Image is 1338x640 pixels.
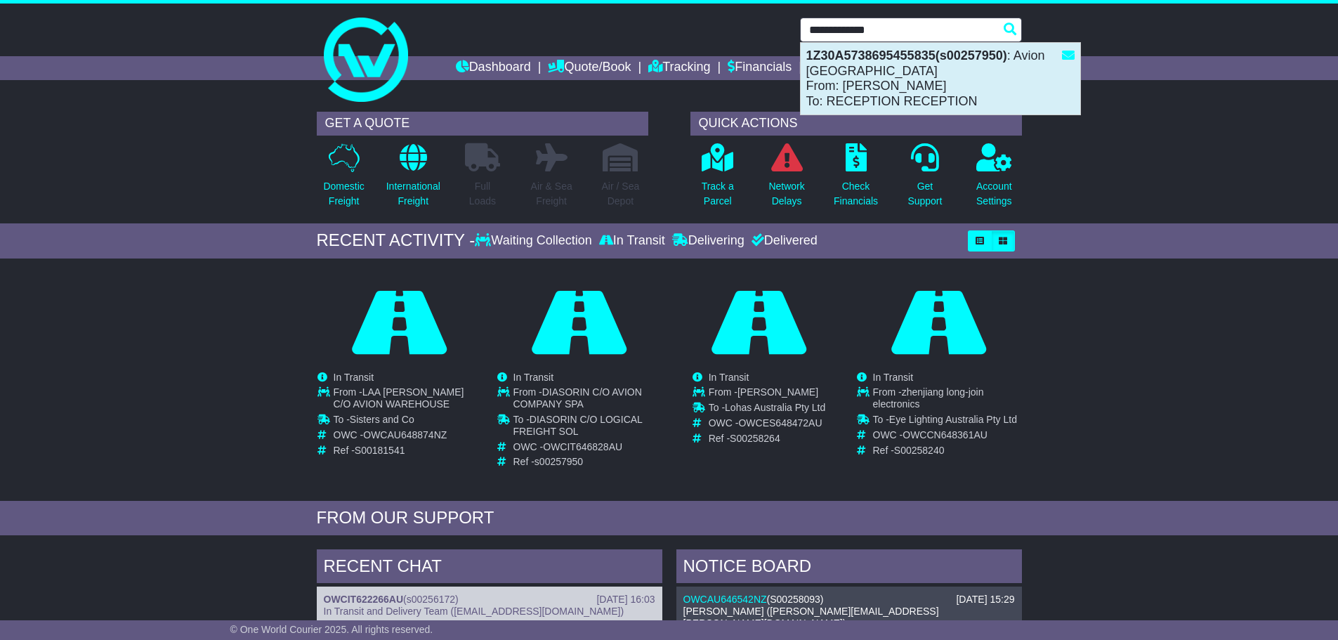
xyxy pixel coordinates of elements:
div: : Avion [GEOGRAPHIC_DATA] From: [PERSON_NAME] To: RECEPTION RECEPTION [801,43,1080,115]
td: To - [873,414,1021,429]
a: Financials [728,56,792,80]
span: Sisters and Co [350,414,414,425]
span: s00257950 [534,456,583,467]
span: OWCAU648874NZ [363,429,447,440]
a: Tracking [648,56,710,80]
span: In Transit and Delivery Team ([EMAIL_ADDRESS][DOMAIN_NAME]) [324,606,624,617]
td: OWC - [334,429,482,445]
td: To - [709,402,826,417]
span: In Transit [709,372,749,383]
div: ( ) [683,594,1015,606]
a: Dashboard [456,56,531,80]
p: Full Loads [465,179,500,209]
span: OWCES648472AU [738,417,822,429]
td: Ref - [709,433,826,445]
span: S00258264 [730,433,780,444]
span: © One World Courier 2025. All rights reserved. [230,624,433,635]
p: Air / Sea Depot [602,179,640,209]
a: GetSupport [907,143,943,216]
p: International Freight [386,179,440,209]
td: To - [513,414,662,441]
p: Get Support [907,179,942,209]
span: [PERSON_NAME] ([PERSON_NAME][EMAIL_ADDRESS][PERSON_NAME][DOMAIN_NAME]) [683,606,939,629]
td: To - [334,414,482,429]
div: NOTICE BOARD [676,549,1022,587]
a: CheckFinancials [833,143,879,216]
div: GET A QUOTE [317,112,648,136]
div: FROM OUR SUPPORT [317,508,1022,528]
strong: 1Z30A5738695455835(s00257950) [806,48,1007,63]
div: QUICK ACTIONS [690,112,1022,136]
td: Ref - [334,445,482,457]
div: Delivered [748,233,818,249]
div: ( ) [324,594,655,606]
span: In Transit [334,372,374,383]
a: InternationalFreight [386,143,441,216]
span: S00258240 [894,445,945,456]
span: s00256172 [407,594,455,605]
div: [DATE] 16:03 [596,594,655,606]
td: OWC - [709,417,826,433]
div: In Transit [596,233,669,249]
td: From - [873,386,1021,414]
td: From - [334,386,482,414]
span: S00258093 [770,594,820,605]
td: From - [709,386,826,402]
a: NetworkDelays [768,143,805,216]
a: DomesticFreight [322,143,365,216]
p: Track a Parcel [702,179,734,209]
span: Lohas Australia Pty Ltd [725,402,825,413]
p: Account Settings [976,179,1012,209]
a: AccountSettings [976,143,1013,216]
div: Delivering [669,233,748,249]
a: Quote/Book [548,56,631,80]
div: RECENT ACTIVITY - [317,230,475,251]
a: Track aParcel [701,143,735,216]
div: Waiting Collection [475,233,595,249]
td: OWC - [873,429,1021,445]
span: DIASORIN C/O LOGICAL FREIGHT SOL [513,414,643,437]
p: Domestic Freight [323,179,364,209]
span: DIASORIN C/O AVION COMPANY SPA [513,386,642,410]
a: OWCIT622266AU [324,594,404,605]
span: zhenjiang long-join electronics [873,386,984,410]
p: Air & Sea Freight [531,179,572,209]
div: [DATE] 15:29 [956,594,1014,606]
span: S00181541 [355,445,405,456]
div: RECENT CHAT [317,549,662,587]
td: Ref - [513,456,662,468]
span: In Transit [873,372,914,383]
p: Network Delays [768,179,804,209]
span: OWCIT646828AU [543,441,622,452]
p: Check Financials [834,179,878,209]
span: OWCCN648361AU [903,429,988,440]
span: Eye Lighting Australia Pty Ltd [889,414,1017,425]
span: In Transit [513,372,554,383]
td: Ref - [873,445,1021,457]
a: OWCAU646542NZ [683,594,767,605]
td: From - [513,386,662,414]
span: [PERSON_NAME] [737,386,818,398]
td: OWC - [513,441,662,457]
span: LAA [PERSON_NAME] C/O AVION WAREHOUSE [334,386,464,410]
